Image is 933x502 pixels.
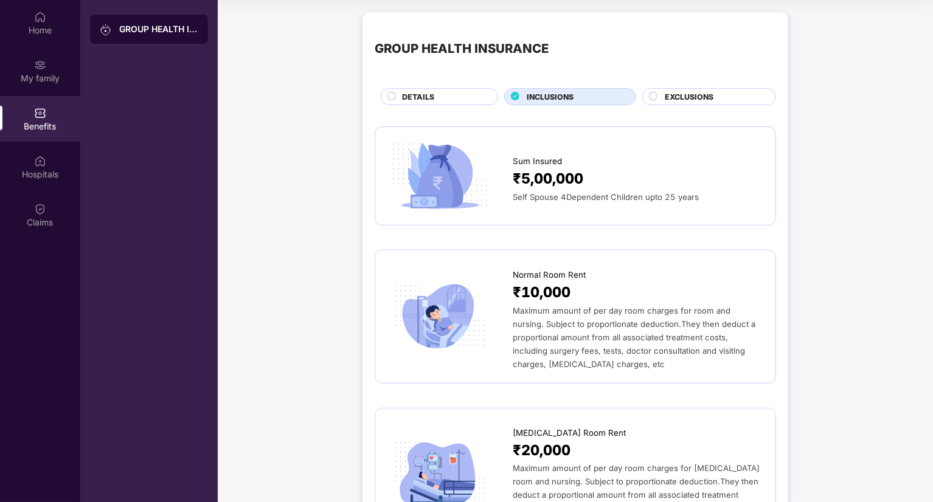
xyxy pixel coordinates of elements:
[527,91,574,103] span: INCLUSIONS
[665,91,713,103] span: EXCLUSIONS
[34,59,46,71] img: svg+xml;base64,PHN2ZyB3aWR0aD0iMjAiIGhlaWdodD0iMjAiIHZpZXdCb3g9IjAgMCAyMCAyMCIgZmlsbD0ibm9uZSIgeG...
[513,281,571,304] span: ₹10,000
[119,23,198,35] div: GROUP HEALTH INSURANCE
[513,306,755,369] span: Maximum amount of per day room charges for room and nursing. Subject to proportionate deduction.T...
[100,24,112,36] img: svg+xml;base64,PHN2ZyB3aWR0aD0iMjAiIGhlaWdodD0iMjAiIHZpZXdCb3g9IjAgMCAyMCAyMCIgZmlsbD0ibm9uZSIgeG...
[513,155,562,168] span: Sum Insured
[387,280,493,353] img: icon
[34,203,46,215] img: svg+xml;base64,PHN2ZyBpZD0iQ2xhaW0iIHhtbG5zPSJodHRwOi8vd3d3LnczLm9yZy8yMDAwL3N2ZyIgd2lkdGg9IjIwIi...
[34,107,46,119] img: svg+xml;base64,PHN2ZyBpZD0iQmVuZWZpdHMiIHhtbG5zPSJodHRwOi8vd3d3LnczLm9yZy8yMDAwL3N2ZyIgd2lkdGg9Ij...
[34,11,46,23] img: svg+xml;base64,PHN2ZyBpZD0iSG9tZSIgeG1sbnM9Imh0dHA6Ly93d3cudzMub3JnLzIwMDAvc3ZnIiB3aWR0aD0iMjAiIG...
[513,192,699,202] span: Self Spouse 4Dependent Children upto 25 years
[513,168,583,190] span: ₹5,00,000
[34,155,46,167] img: svg+xml;base64,PHN2ZyBpZD0iSG9zcGl0YWxzIiB4bWxucz0iaHR0cDovL3d3dy53My5vcmcvMjAwMC9zdmciIHdpZHRoPS...
[402,91,434,103] span: DETAILS
[387,139,493,212] img: icon
[375,39,549,58] div: GROUP HEALTH INSURANCE
[513,269,586,281] span: Normal Room Rent
[513,439,571,462] span: ₹20,000
[513,427,626,439] span: [MEDICAL_DATA] Room Rent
